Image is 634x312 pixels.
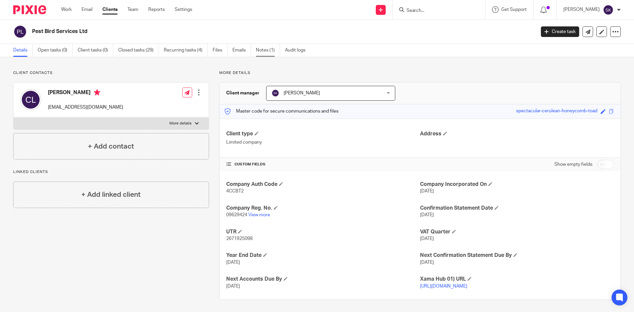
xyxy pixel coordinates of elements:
i: Primary [94,89,100,96]
h4: Next Accounts Due By [226,276,420,283]
h4: [PERSON_NAME] [48,89,123,97]
a: Email [82,6,92,13]
a: Settings [175,6,192,13]
p: [PERSON_NAME] [563,6,600,13]
span: [PERSON_NAME] [284,91,320,95]
img: Pixie [13,5,46,14]
span: [DATE] [226,284,240,289]
div: spectacular-cerulean-honeycomb-toad [516,108,597,115]
a: Audit logs [285,44,310,57]
h4: + Add contact [88,141,134,152]
img: svg%3E [271,89,279,97]
a: Recurring tasks (4) [164,44,208,57]
p: More details [219,70,621,76]
h4: Year End Date [226,252,420,259]
span: [DATE] [420,213,434,217]
a: Clients [102,6,118,13]
h4: VAT Quarter [420,228,614,235]
a: Emails [232,44,251,57]
a: Open tasks (0) [38,44,73,57]
h4: Company Incorporated On [420,181,614,188]
a: Details [13,44,33,57]
h4: Xama Hub 01) URL [420,276,614,283]
span: 2671925098 [226,236,253,241]
p: Client contacts [13,70,209,76]
a: Files [213,44,228,57]
a: Create task [541,26,579,37]
a: Work [61,6,72,13]
p: Linked clients [13,169,209,175]
p: Master code for secure communications and files [225,108,338,115]
h4: Confirmation Statement Date [420,205,614,212]
input: Search [406,8,465,14]
a: View more [248,213,270,217]
h4: Company Reg. No. [226,205,420,212]
h4: CUSTOM FIELDS [226,162,420,167]
span: [DATE] [420,236,434,241]
a: [URL][DOMAIN_NAME] [420,284,467,289]
h4: Address [420,130,614,137]
label: Show empty fields [554,161,592,168]
h4: Client type [226,130,420,137]
span: [DATE] [420,260,434,265]
h4: + Add linked client [81,190,141,200]
p: [EMAIL_ADDRESS][DOMAIN_NAME] [48,104,123,111]
a: Notes (1) [256,44,280,57]
h4: UTR [226,228,420,235]
h3: Client manager [226,90,260,96]
span: [DATE] [226,260,240,265]
h4: Next Confirmation Statement Due By [420,252,614,259]
h2: Pest Bird Services Ltd [32,28,431,35]
a: Reports [148,6,165,13]
a: Closed tasks (29) [118,44,159,57]
img: svg%3E [20,89,41,110]
span: Get Support [501,7,527,12]
a: Client tasks (0) [78,44,113,57]
p: More details [169,121,192,126]
span: 4CCBT2 [226,189,244,193]
span: [DATE] [420,189,434,193]
a: Team [127,6,138,13]
img: svg%3E [603,5,614,15]
h4: Company Auth Code [226,181,420,188]
p: Limited company [226,139,420,146]
span: 09629424 [226,213,247,217]
img: svg%3E [13,25,27,39]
